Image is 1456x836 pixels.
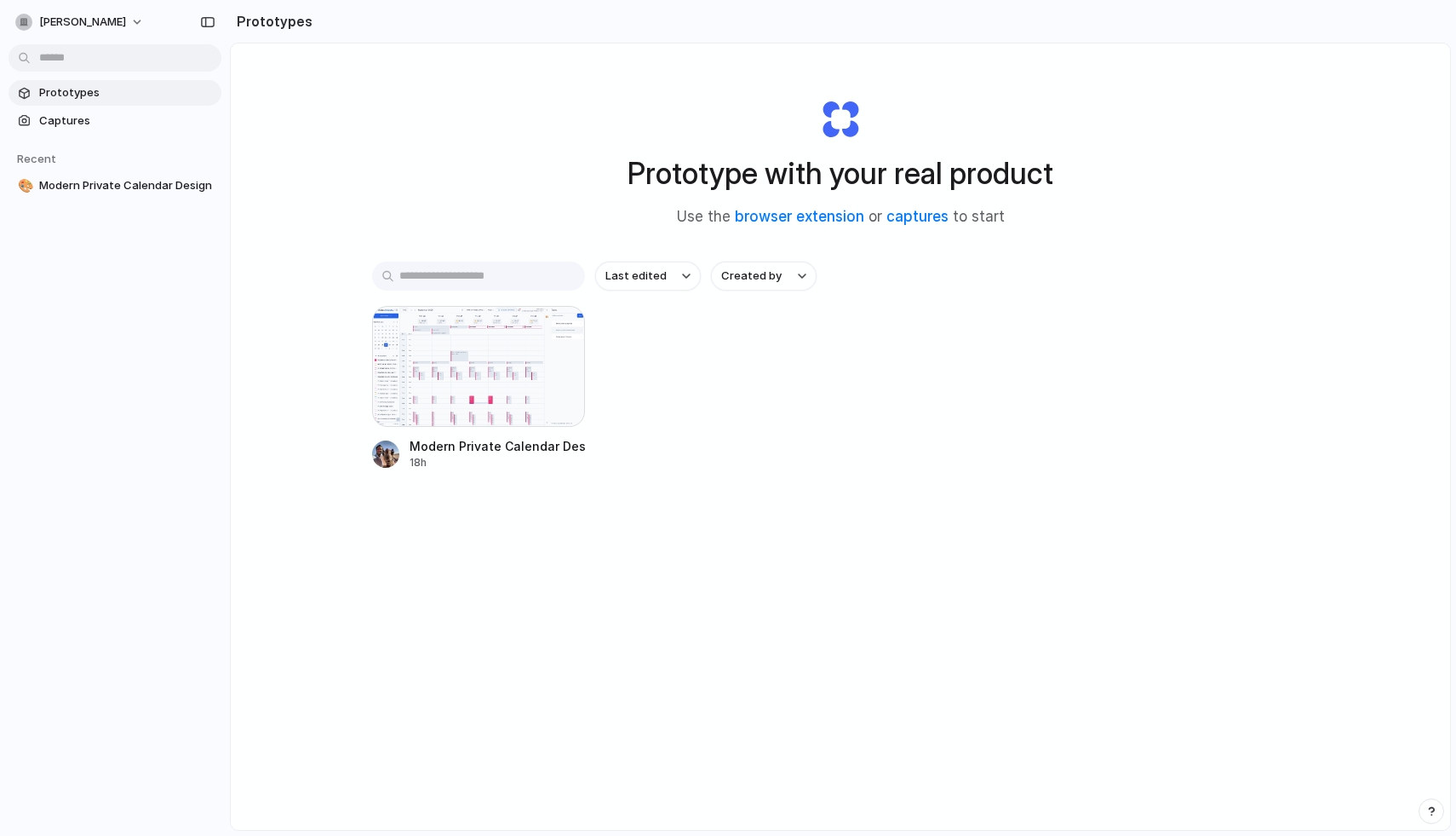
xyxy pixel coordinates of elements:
[628,151,1053,196] h1: Prototype with your real product
[410,455,585,470] div: 18h
[595,262,701,291] button: Last edited
[230,11,312,32] h2: Prototypes
[410,437,585,455] div: Modern Private Calendar Design
[9,108,221,134] a: Captures
[735,208,864,225] a: browser extension
[9,9,152,36] button: [PERSON_NAME]
[18,176,30,196] div: 🎨
[721,268,782,285] span: Created by
[711,262,817,291] button: Created by
[886,208,949,225] a: captures
[9,80,221,106] a: Prototypes
[605,268,667,285] span: Last edited
[9,173,221,199] a: 🎨Modern Private Calendar Design
[17,152,56,165] span: Recent
[39,112,215,130] span: Captures
[39,177,215,194] span: Modern Private Calendar Design
[39,84,215,101] span: Prototypes
[39,14,126,31] span: [PERSON_NAME]
[372,306,585,470] a: Modern Private Calendar DesignModern Private Calendar Design18h
[15,177,32,194] button: 🎨
[677,206,1005,228] span: Use the or to start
